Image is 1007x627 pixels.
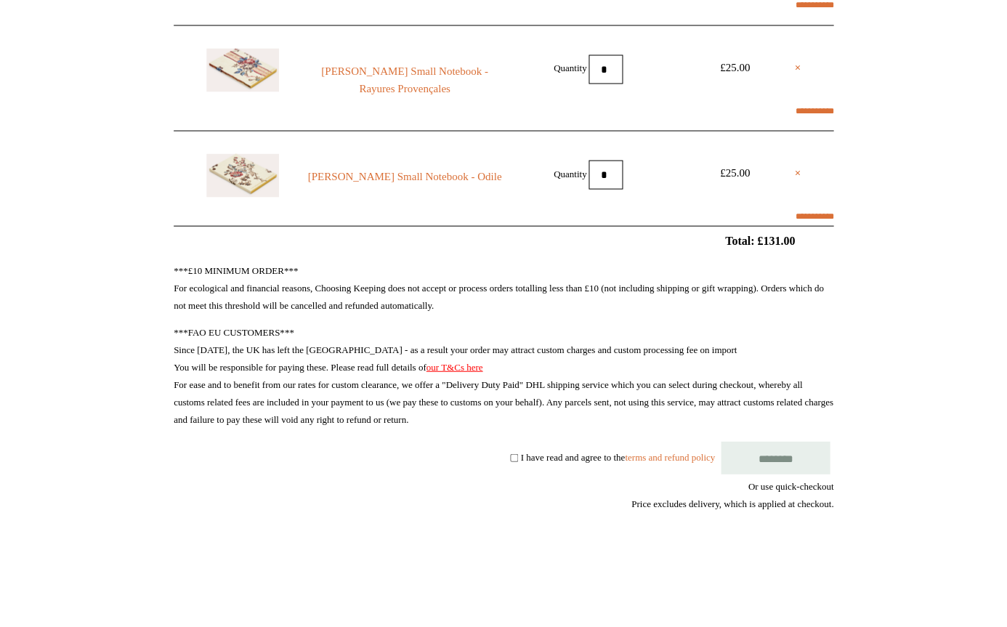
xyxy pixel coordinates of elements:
p: ***£10 MINIMUM ORDER*** For ecological and financial reasons, Choosing Keeping does not accept or... [174,262,833,314]
img: Antoinette Poisson Small Notebook - Rayures Provençales [206,48,279,92]
iframe: PayPal-paypal [724,565,833,603]
h2: Total: £131.00 [140,233,867,247]
label: Quantity [554,62,587,73]
img: Antoinette Poisson Small Notebook - Odile [206,153,279,197]
div: Or use quick-checkout [174,477,833,512]
label: Quantity [554,167,587,178]
label: I have read and agree to the [520,451,714,462]
p: ***FAO EU CUSTOMERS*** Since [DATE], the UK has left the [GEOGRAPHIC_DATA] - as a result your ord... [174,323,833,428]
div: £25.00 [702,58,767,76]
a: our T&Cs here [426,361,482,372]
a: terms and refund policy [625,451,715,462]
a: [PERSON_NAME] Small Notebook - Rayures Provençales [306,62,503,97]
a: × [794,163,801,181]
a: [PERSON_NAME] Small Notebook - Odile [306,167,503,185]
div: Price excludes delivery, which is applied at checkout. [174,495,833,512]
a: × [794,58,801,76]
div: £25.00 [702,163,767,181]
